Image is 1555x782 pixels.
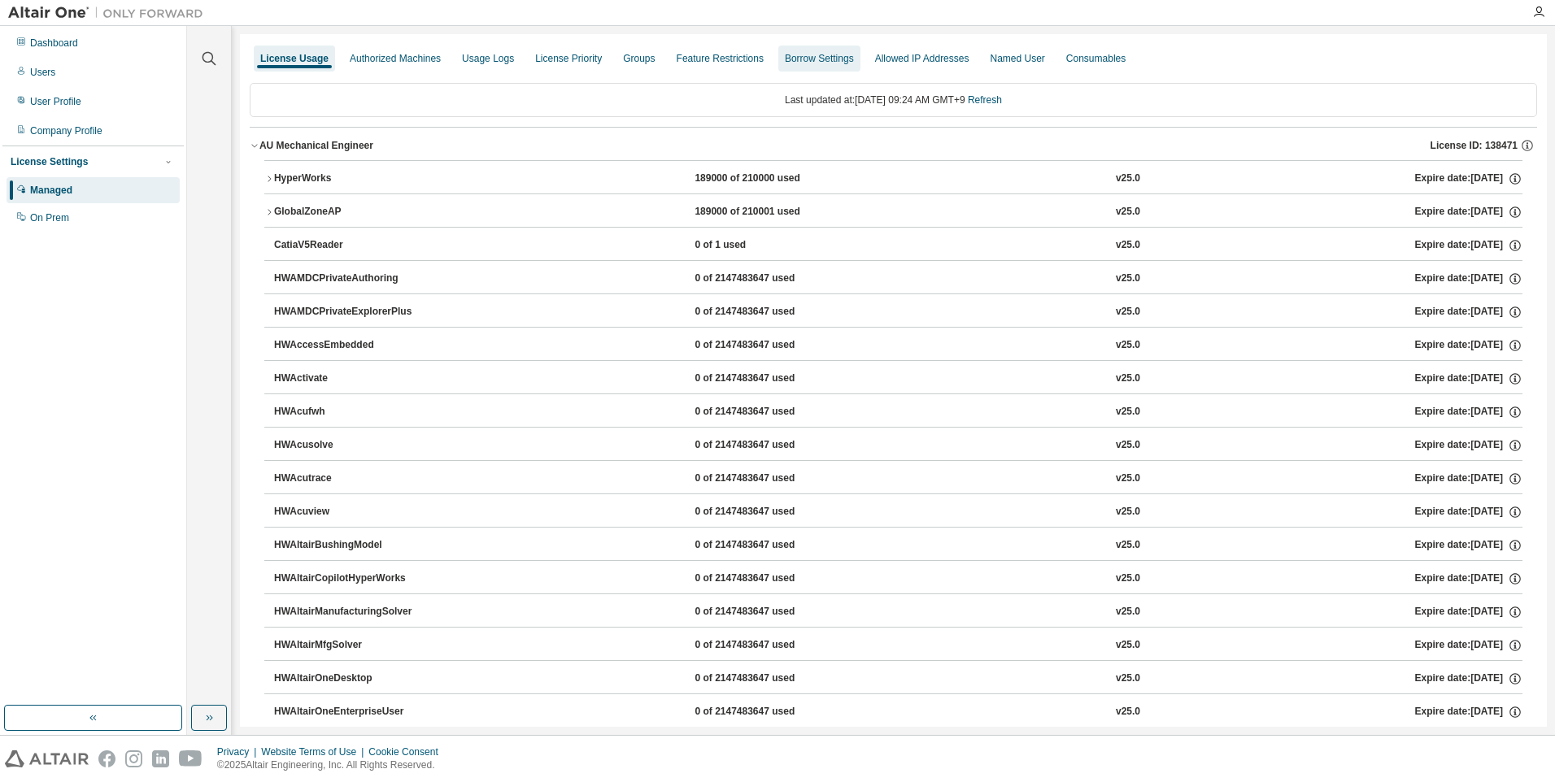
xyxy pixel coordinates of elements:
div: 189000 of 210001 used [695,205,841,219]
button: CatiaV5Reader0 of 1 usedv25.0Expire date:[DATE] [274,228,1522,263]
div: Expire date: [DATE] [1414,705,1522,719]
div: Managed [30,184,72,197]
div: 0 of 1 used [695,238,841,253]
div: Expire date: [DATE] [1414,205,1522,219]
div: 0 of 2147483647 used [695,371,841,386]
div: Last updated at: [DATE] 09:24 AM GMT+9 [250,83,1537,117]
div: v25.0 [1116,471,1140,486]
div: Users [30,66,55,79]
button: HWAltairBushingModel0 of 2147483647 usedv25.0Expire date:[DATE] [274,528,1522,563]
button: HWAMDCPrivateExplorerPlus0 of 2147483647 usedv25.0Expire date:[DATE] [274,294,1522,330]
button: HWAccessEmbedded0 of 2147483647 usedv25.0Expire date:[DATE] [274,328,1522,363]
div: 0 of 2147483647 used [695,605,841,619]
div: v25.0 [1116,538,1140,553]
div: 0 of 2147483647 used [695,405,841,419]
div: 0 of 2147483647 used [695,638,841,653]
div: HWActivate [274,371,420,386]
img: youtube.svg [179,750,203,767]
button: HWAltairOneEnterpriseUser0 of 2147483647 usedv25.0Expire date:[DATE] [274,694,1522,730]
div: Cookie Consent [368,745,447,758]
div: Dashboard [30,37,78,50]
button: HWAMDCPrivateAuthoring0 of 2147483647 usedv25.0Expire date:[DATE] [274,261,1522,297]
div: v25.0 [1116,638,1140,653]
button: HWAcutrace0 of 2147483647 usedv25.0Expire date:[DATE] [274,461,1522,497]
div: 0 of 2147483647 used [695,471,841,486]
div: HyperWorks [274,172,420,186]
div: On Prem [30,211,69,224]
div: v25.0 [1116,671,1140,686]
div: v25.0 [1116,438,1140,453]
div: Groups [623,52,655,65]
div: v25.0 [1116,272,1140,286]
div: HWAcusolve [274,438,420,453]
div: License Settings [11,155,88,168]
div: Privacy [217,745,261,758]
div: 0 of 2147483647 used [695,338,841,353]
div: Expire date: [DATE] [1414,671,1522,686]
div: v25.0 [1116,371,1140,386]
button: HWAltairMfgSolver0 of 2147483647 usedv25.0Expire date:[DATE] [274,628,1522,663]
div: Usage Logs [462,52,514,65]
div: Expire date: [DATE] [1414,538,1522,553]
div: Company Profile [30,124,102,137]
div: 0 of 2147483647 used [695,671,841,686]
div: v25.0 [1116,205,1140,219]
div: v25.0 [1116,172,1140,186]
div: Expire date: [DATE] [1414,638,1522,653]
div: GlobalZoneAP [274,205,420,219]
div: Expire date: [DATE] [1414,438,1522,453]
img: altair_logo.svg [5,750,89,767]
div: User Profile [30,95,81,108]
div: 0 of 2147483647 used [695,272,841,286]
div: Expire date: [DATE] [1414,471,1522,486]
div: HWAltairOneEnterpriseUser [274,705,420,719]
div: HWAMDCPrivateExplorerPlus [274,305,420,319]
div: HWAltairBushingModel [274,538,420,553]
div: Website Terms of Use [261,745,368,758]
div: Expire date: [DATE] [1414,371,1522,386]
div: v25.0 [1116,405,1140,419]
button: HyperWorks189000 of 210000 usedv25.0Expire date:[DATE] [264,161,1522,197]
div: HWAltairManufacturingSolver [274,605,420,619]
button: HWAltairManufacturingSolver0 of 2147483647 usedv25.0Expire date:[DATE] [274,594,1522,630]
div: 0 of 2147483647 used [695,305,841,319]
button: HWAcusolve0 of 2147483647 usedv25.0Expire date:[DATE] [274,428,1522,463]
div: Named User [990,52,1044,65]
button: HWAltairOneDesktop0 of 2147483647 usedv25.0Expire date:[DATE] [274,661,1522,697]
div: License Priority [535,52,602,65]
button: GlobalZoneAP189000 of 210001 usedv25.0Expire date:[DATE] [264,194,1522,230]
div: 0 of 2147483647 used [695,705,841,719]
div: v25.0 [1116,505,1140,519]
img: Altair One [8,5,211,21]
button: AU Mechanical EngineerLicense ID: 138471 [250,128,1537,163]
img: instagram.svg [125,750,142,767]
div: HWAltairCopilotHyperWorks [274,571,420,586]
div: AU Mechanical Engineer [259,139,373,152]
div: Borrow Settings [785,52,854,65]
img: facebook.svg [98,750,115,767]
div: 0 of 2147483647 used [695,505,841,519]
div: Expire date: [DATE] [1414,571,1522,586]
span: License ID: 138471 [1431,139,1518,152]
div: Expire date: [DATE] [1414,272,1522,286]
div: Expire date: [DATE] [1414,605,1522,619]
div: Consumables [1066,52,1126,65]
img: linkedin.svg [152,750,169,767]
div: Expire date: [DATE] [1414,238,1522,253]
div: v25.0 [1116,305,1140,319]
div: HWAcuview [274,505,420,519]
div: 0 of 2147483647 used [695,571,841,586]
div: Feature Restrictions [677,52,764,65]
button: HWAcufwh0 of 2147483647 usedv25.0Expire date:[DATE] [274,394,1522,430]
div: Expire date: [DATE] [1414,505,1522,519]
div: Expire date: [DATE] [1414,305,1522,319]
div: 0 of 2147483647 used [695,438,841,453]
div: Allowed IP Addresses [875,52,969,65]
button: HWAltairCopilotHyperWorks0 of 2147483647 usedv25.0Expire date:[DATE] [274,561,1522,597]
div: Expire date: [DATE] [1414,405,1522,419]
div: v25.0 [1116,238,1140,253]
button: HWAcuview0 of 2147483647 usedv25.0Expire date:[DATE] [274,494,1522,530]
div: HWAcufwh [274,405,420,419]
p: © 2025 Altair Engineering, Inc. All Rights Reserved. [217,758,448,772]
div: HWAltairMfgSolver [274,638,420,653]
